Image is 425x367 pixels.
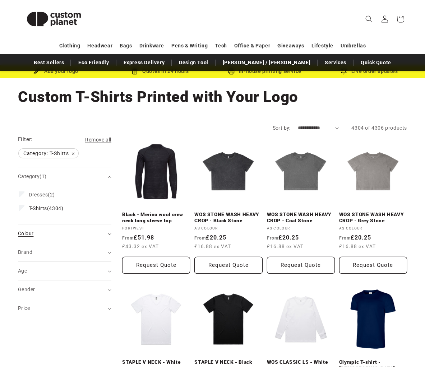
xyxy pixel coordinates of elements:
[267,359,335,366] a: WOS CLASSIC LS - White
[19,149,78,158] span: Category: T-Shirts
[357,56,395,69] a: Quick Quote
[18,167,111,186] summary: Category (1 selected)
[18,87,407,107] h1: Custom T-Shirts Printed with Your Logo
[273,125,291,131] label: Sort by:
[317,67,421,76] div: Live order updates
[139,40,164,52] a: Drinkware
[18,305,30,311] span: Price
[75,56,112,69] a: Eco Friendly
[18,173,46,179] span: Category
[267,212,335,224] a: WOS STONE WASH HEAVY CROP - Coal Stone
[18,299,111,317] summary: Price
[18,135,33,144] h2: Filter:
[122,359,190,366] a: STAPLE V NECK - White
[18,149,79,158] a: Category: T-Shirts
[4,67,108,76] div: Add your logo
[18,243,111,261] summary: Brand (0 selected)
[18,280,111,299] summary: Gender (0 selected)
[277,40,304,52] a: Giveaways
[219,56,314,69] a: [PERSON_NAME] / [PERSON_NAME]
[120,40,132,52] a: Bags
[29,192,48,198] span: Dresses
[108,67,213,76] div: Quotes in 24 hours
[18,224,111,243] summary: Colour (0 selected)
[302,289,425,367] iframe: Chat Widget
[18,287,35,292] span: Gender
[311,40,333,52] a: Lifestyle
[18,3,90,35] img: Custom Planet
[321,56,350,69] a: Services
[40,173,46,179] span: (1)
[29,205,63,212] span: (4304)
[341,40,366,52] a: Umbrellas
[215,40,227,52] a: Tech
[234,40,270,52] a: Office & Paper
[194,212,262,224] a: WOS STONE WASH HEAVY CROP - Black Stone
[85,137,111,143] span: Remove all
[122,212,190,224] a: Black - Merino wool crew neck long sleeve top
[341,68,347,75] img: Order updates
[29,205,47,211] span: T-Shirts
[228,68,235,75] img: In-house printing
[87,40,112,52] a: Headwear
[361,11,377,27] summary: Search
[131,68,138,75] img: Order Updates Icon
[85,135,111,144] a: Remove all
[18,249,32,255] span: Brand
[194,359,262,366] a: STAPLE V NECK - Black
[171,40,208,52] a: Pens & Writing
[29,191,55,198] span: (2)
[59,40,80,52] a: Clothing
[122,257,190,274] button: Request Quote
[175,56,212,69] a: Design Tool
[213,67,317,76] div: In-house printing service
[339,257,407,274] button: Request Quote
[18,268,27,274] span: Age
[120,56,168,69] a: Express Delivery
[30,56,68,69] a: Best Sellers
[33,68,40,75] img: Brush Icon
[194,257,262,274] button: Request Quote
[18,262,111,280] summary: Age (0 selected)
[267,257,335,274] button: Request Quote
[339,212,407,224] a: WOS STONE WASH HEAVY CROP - Grey Stone
[351,125,407,131] span: 4304 of 4306 products
[18,231,33,236] span: Colour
